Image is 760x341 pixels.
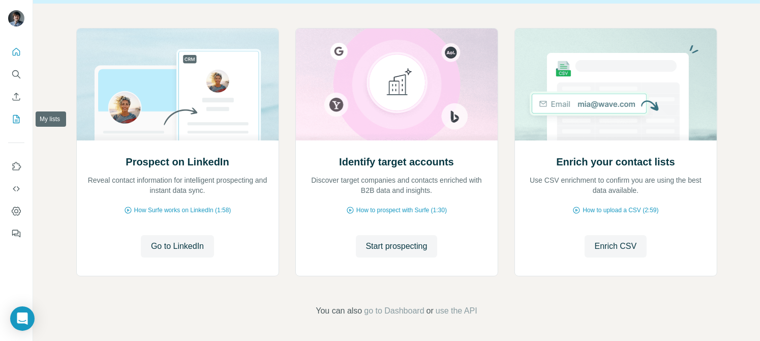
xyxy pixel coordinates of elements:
[76,29,279,140] img: Prospect on LinkedIn
[427,305,434,317] span: or
[126,155,229,169] h2: Prospect on LinkedIn
[8,157,24,176] button: Use Surfe on LinkedIn
[87,175,268,195] p: Reveal contact information for intelligent prospecting and instant data sync.
[585,235,647,258] button: Enrich CSV
[8,202,24,220] button: Dashboard
[595,240,637,252] span: Enrich CSV
[151,240,204,252] span: Go to LinkedIn
[583,206,658,215] span: How to upload a CSV (2:59)
[339,155,454,169] h2: Identify target accounts
[8,224,24,243] button: Feedback
[525,175,707,195] p: Use CSV enrichment to confirm you are using the best data available.
[306,175,488,195] p: Discover target companies and contacts enriched with B2B data and insights.
[514,29,717,140] img: Enrich your contact lists
[436,305,477,317] button: use the API
[8,180,24,198] button: Use Surfe API
[356,235,438,258] button: Start prospecting
[10,306,35,331] div: Open Intercom Messenger
[141,235,214,258] button: Go to LinkedIn
[8,88,24,106] button: Enrich CSV
[556,155,675,169] h2: Enrich your contact lists
[364,305,424,317] button: go to Dashboard
[356,206,447,215] span: How to prospect with Surfe (1:30)
[316,305,362,317] span: You can also
[295,29,498,140] img: Identify target accounts
[8,65,24,83] button: Search
[8,110,24,128] button: My lists
[8,43,24,61] button: Quick start
[134,206,231,215] span: How Surfe works on LinkedIn (1:58)
[366,240,428,252] span: Start prospecting
[8,10,24,26] img: Avatar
